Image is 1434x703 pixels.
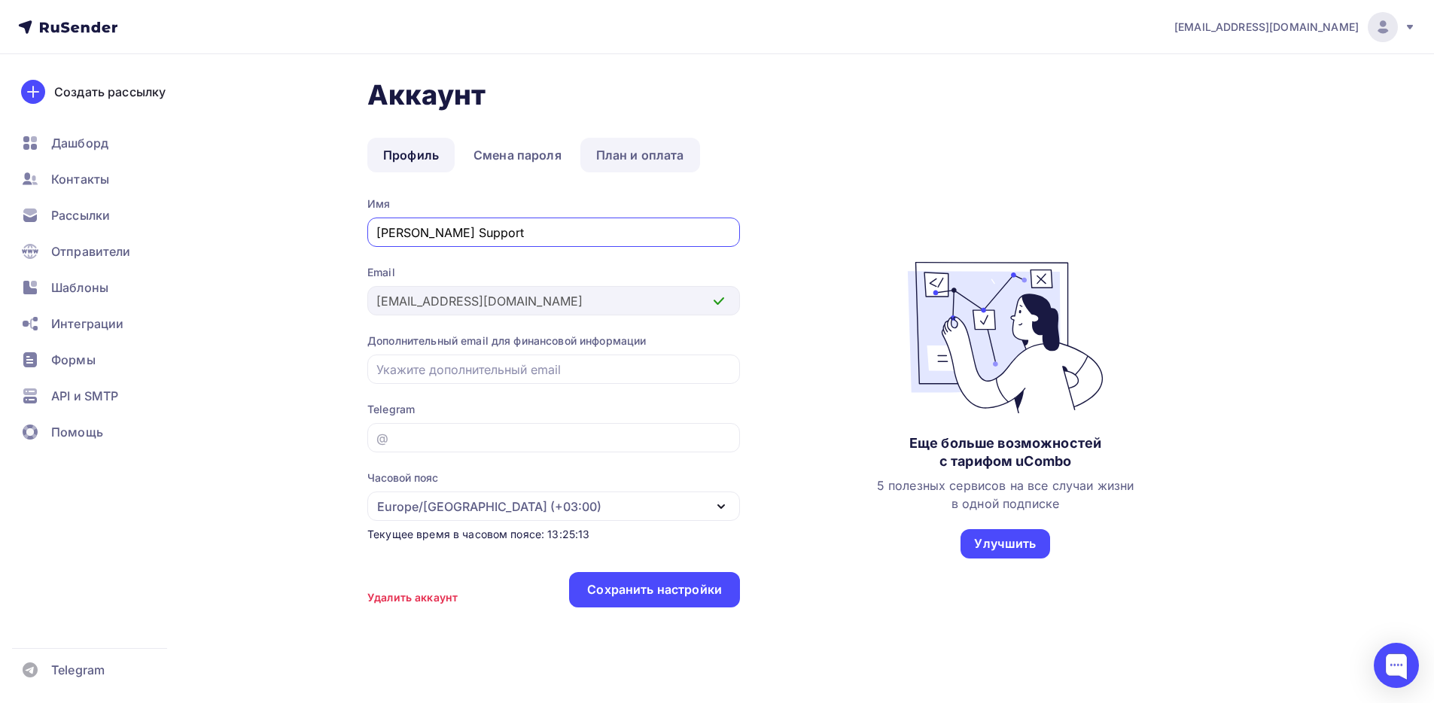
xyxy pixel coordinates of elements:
[367,527,740,542] div: Текущее время в часовом поясе: 13:25:13
[54,83,166,101] div: Создать рассылку
[1174,12,1416,42] a: [EMAIL_ADDRESS][DOMAIN_NAME]
[376,361,732,379] input: Укажите дополнительный email
[367,590,458,605] div: Удалить аккаунт
[51,170,109,188] span: Контакты
[376,224,732,242] input: Введите имя
[1174,20,1359,35] span: [EMAIL_ADDRESS][DOMAIN_NAME]
[51,351,96,369] span: Формы
[367,196,740,212] div: Имя
[12,345,191,375] a: Формы
[974,535,1036,552] div: Улучшить
[51,134,108,152] span: Дашборд
[377,498,601,516] div: Europe/[GEOGRAPHIC_DATA] (+03:00)
[909,434,1101,470] div: Еще больше возможностей с тарифом uCombo
[367,265,740,280] div: Email
[12,200,191,230] a: Рассылки
[51,206,110,224] span: Рассылки
[367,333,740,348] div: Дополнительный email для финансовой информации
[877,476,1134,513] div: 5 полезных сервисов на все случаи жизни в одной подписке
[51,661,105,679] span: Telegram
[367,78,1271,111] h1: Аккаунт
[376,429,388,447] div: @
[367,138,455,172] a: Профиль
[12,164,191,194] a: Контакты
[587,581,722,598] div: Сохранить настройки
[458,138,577,172] a: Смена пароля
[12,272,191,303] a: Шаблоны
[51,315,123,333] span: Интеграции
[51,387,118,405] span: API и SMTP
[51,278,108,297] span: Шаблоны
[367,470,740,521] button: Часовой пояс Europe/[GEOGRAPHIC_DATA] (+03:00)
[580,138,700,172] a: План и оплата
[367,402,740,417] div: Telegram
[367,470,438,485] div: Часовой пояс
[51,242,131,260] span: Отправители
[12,128,191,158] a: Дашборд
[51,423,103,441] span: Помощь
[12,236,191,266] a: Отправители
